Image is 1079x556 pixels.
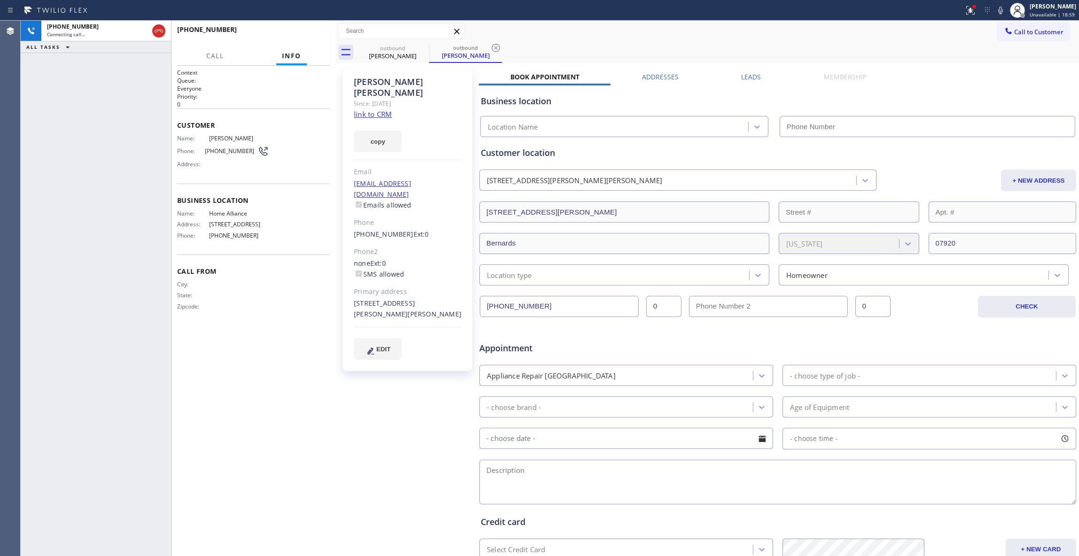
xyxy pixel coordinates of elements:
[177,221,209,228] span: Address:
[689,296,848,317] input: Phone Number 2
[786,270,828,280] div: Homeowner
[354,270,404,278] label: SMS allowed
[354,77,461,98] div: [PERSON_NAME] [PERSON_NAME]
[780,116,1075,137] input: Phone Number
[1014,28,1063,36] span: Call to Customer
[642,72,679,81] label: Addresses
[177,161,209,168] span: Address:
[177,93,330,100] h2: Priority:
[1030,11,1075,18] span: Unavailable | 18:59
[354,131,402,152] button: copy
[354,217,461,228] div: Phone
[177,267,330,276] span: Call From
[488,122,538,132] div: Location Name
[1030,2,1076,10] div: [PERSON_NAME]
[354,247,461,257] div: Phone2
[479,342,677,355] span: Appointment
[646,296,681,317] input: Ext.
[479,233,769,254] input: City
[209,221,269,228] span: [STREET_ADDRESS]
[370,259,386,268] span: Ext: 0
[430,44,501,51] div: outbound
[479,428,773,449] input: - choose date -
[21,41,79,53] button: ALL TASKS
[177,232,209,239] span: Phone:
[480,296,639,317] input: Phone Number
[177,25,237,34] span: [PHONE_NUMBER]
[790,434,838,443] span: - choose time -
[201,47,230,65] button: Call
[177,100,330,108] p: 0
[487,544,546,555] div: Select Credit Card
[430,42,501,62] div: John Zimmermann
[354,286,461,297] div: Primary address
[209,135,269,142] span: [PERSON_NAME]
[209,232,269,239] span: [PHONE_NUMBER]
[790,402,849,412] div: Age of Equipment
[356,270,362,277] input: SMS allowed
[206,52,224,60] span: Call
[414,230,429,239] span: Ext: 0
[177,196,330,205] span: Business location
[177,210,209,217] span: Name:
[479,201,769,223] input: Address
[824,72,866,81] label: Membership
[481,147,1075,159] div: Customer location
[177,121,330,130] span: Customer
[357,45,428,52] div: outbound
[354,230,414,239] a: [PHONE_NUMBER]
[177,292,209,299] span: State:
[1001,170,1076,191] button: + NEW ADDRESS
[929,201,1077,223] input: Apt. #
[376,346,391,353] span: EDIT
[356,201,362,208] input: Emails allowed
[779,201,919,223] input: Street #
[177,303,209,310] span: Zipcode:
[354,179,411,199] a: [EMAIL_ADDRESS][DOMAIN_NAME]
[487,402,541,412] div: - choose brand -
[487,370,616,381] div: Appliance Repair [GEOGRAPHIC_DATA]
[354,201,412,209] label: Emails allowed
[47,23,99,31] span: [PHONE_NUMBER]
[354,338,402,360] button: EDIT
[209,210,269,217] span: Home Alliance
[357,42,428,63] div: John Zimmermann
[152,24,165,38] button: Hang up
[855,296,891,317] input: Ext. 2
[510,72,579,81] label: Book Appointment
[205,147,258,154] span: [PHONE_NUMBER]
[282,52,301,60] span: Info
[357,52,428,60] div: [PERSON_NAME]
[276,47,307,65] button: Info
[177,281,209,288] span: City:
[741,72,761,81] label: Leads
[339,23,465,39] input: Search
[177,85,330,93] p: Everyone
[47,31,85,38] span: Connecting call…
[487,175,662,186] div: [STREET_ADDRESS][PERSON_NAME][PERSON_NAME]
[481,516,1075,528] div: Credit card
[177,135,209,142] span: Name:
[978,296,1076,317] button: CHECK
[354,258,461,280] div: none
[354,298,461,320] div: [STREET_ADDRESS][PERSON_NAME][PERSON_NAME]
[487,270,532,280] div: Location type
[929,233,1077,254] input: ZIP
[790,370,860,381] div: - choose type of job -
[481,95,1075,108] div: Business location
[177,77,330,85] h2: Queue:
[354,167,461,178] div: Email
[177,147,205,154] span: Phone:
[430,51,501,60] div: [PERSON_NAME]
[994,4,1007,17] button: Mute
[26,44,60,50] span: ALL TASKS
[177,69,330,77] h1: Context
[354,98,461,109] div: Since: [DATE]
[354,109,392,119] a: link to CRM
[998,23,1070,41] button: Call to Customer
